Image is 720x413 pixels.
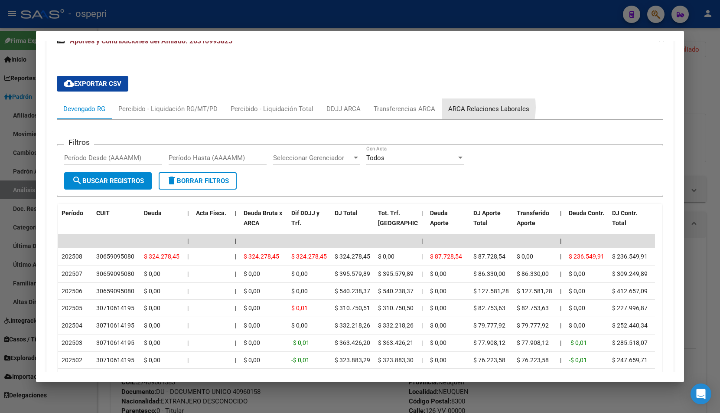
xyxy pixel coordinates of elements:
mat-icon: cloud_download [64,78,74,88]
span: Dif DDJJ y Trf. [291,210,319,226]
div: ARCA Relaciones Laborales [448,104,529,114]
span: | [421,253,423,260]
datatable-header-cell: | [557,204,565,242]
datatable-header-cell: Transferido Aporte [513,204,557,242]
span: $ 0,00 [569,305,585,311]
span: DJ Aporte Total [473,210,501,226]
span: $ 87.728,54 [473,253,505,260]
div: 30710614195 [96,355,134,365]
datatable-header-cell: Período [58,204,93,242]
span: 202507 [62,270,82,277]
span: $ 0,00 [244,270,260,277]
span: $ 324.278,45 [244,253,279,260]
span: | [560,357,561,364]
button: Buscar Registros [64,172,152,190]
div: 30659095080 [96,269,134,279]
span: $ 0,00 [378,253,394,260]
span: | [187,270,189,277]
span: | [421,288,423,295]
div: 30659095080 [96,286,134,296]
div: Open Intercom Messenger [691,383,711,404]
span: | [421,322,423,329]
span: | [187,339,189,346]
span: $ 82.753,63 [473,305,505,311]
span: | [421,210,423,216]
span: $ 87.728,54 [430,253,462,260]
span: $ 0,00 [430,288,446,295]
mat-expansion-panel-header: Aportes y Contribuciones del Afiliado: 20310993825 [46,27,674,55]
span: $ 76.223,58 [473,357,505,364]
span: $ 0,00 [244,288,260,295]
h3: Filtros [64,138,94,147]
span: $ 540.238,37 [335,288,370,295]
span: $ 0,00 [430,305,446,311]
span: Todos [366,154,384,162]
span: $ 310.750,51 [335,305,370,311]
span: $ 0,00 [291,322,308,329]
span: 202502 [62,357,82,364]
span: Deuda Aporte [430,210,449,226]
span: | [187,237,189,244]
datatable-header-cell: Deuda Bruta x ARCA [240,204,288,242]
span: $ 0,00 [430,357,446,364]
span: $ 0,00 [144,288,160,295]
span: $ 227.996,87 [612,305,648,311]
div: Percibido - Liquidación RG/MT/PD [118,104,218,114]
span: $ 323.883,30 [378,357,414,364]
span: $ 82.753,63 [517,305,549,311]
span: | [560,288,561,295]
span: Aportes y Contribuciones del Afiliado: 20310993825 [70,37,232,45]
span: Deuda Contr. [569,210,604,216]
span: $ 540.238,37 [378,288,414,295]
span: $ 0,00 [244,305,260,311]
span: $ 0,00 [244,322,260,329]
span: | [560,339,561,346]
span: $ 77.908,12 [517,339,549,346]
div: 30710614195 [96,303,134,313]
span: $ 324.278,45 [291,253,327,260]
span: $ 0,00 [144,305,160,311]
span: $ 0,00 [517,253,533,260]
span: $ 0,00 [144,339,160,346]
span: | [235,357,236,364]
span: Transferido Aporte [517,210,549,226]
span: $ 236.549,91 [569,253,604,260]
span: $ 0,00 [430,322,446,329]
span: $ 0,00 [244,339,260,346]
span: CUIT [96,210,110,216]
span: $ 363.426,20 [335,339,370,346]
span: | [187,322,189,329]
span: $ 86.330,00 [473,270,505,277]
datatable-header-cell: DJ Contr. Total [609,204,652,242]
span: $ 76.223,58 [517,357,549,364]
span: $ 395.579,89 [335,270,370,277]
span: | [187,210,189,216]
span: $ 310.750,50 [378,305,414,311]
span: | [235,237,237,244]
span: $ 0,00 [144,270,160,277]
span: $ 412.657,09 [612,288,648,295]
span: Deuda Bruta x ARCA [244,210,282,226]
span: $ 247.659,71 [612,357,648,364]
span: 202506 [62,288,82,295]
span: $ 0,00 [144,357,160,364]
span: $ 236.549,91 [612,253,648,260]
span: $ 395.579,89 [378,270,414,277]
span: Tot. Trf. [GEOGRAPHIC_DATA] [378,210,437,226]
span: $ 127.581,28 [517,288,552,295]
span: $ 252.440,34 [612,322,648,329]
span: | [235,270,236,277]
div: Devengado RG [63,104,105,114]
span: | [560,237,562,244]
span: | [560,270,561,277]
span: | [187,253,189,260]
datatable-header-cell: | [418,204,427,242]
datatable-header-cell: DJ Total [331,204,375,242]
span: $ 0,00 [569,322,585,329]
span: Acta Fisca. [196,210,226,216]
mat-icon: delete [166,175,177,186]
span: $ 0,00 [291,270,308,277]
span: $ 79.777,92 [517,322,549,329]
datatable-header-cell: Deuda [140,204,184,242]
span: -$ 0,01 [569,339,587,346]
